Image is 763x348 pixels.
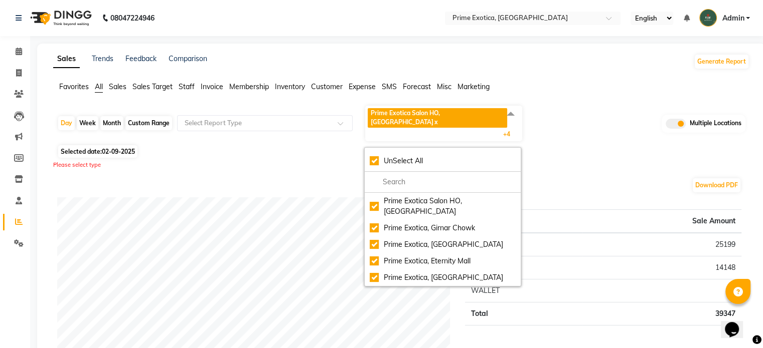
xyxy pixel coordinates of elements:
[201,82,223,91] span: Invoice
[465,302,582,325] td: Total
[721,308,753,338] iframe: chat widget
[699,9,717,27] img: Admin
[110,4,155,32] b: 08047224946
[349,82,376,91] span: Expense
[77,116,98,130] div: Week
[582,279,741,302] td: 0
[465,209,582,233] th: Type
[465,256,582,279] td: CASH
[582,256,741,279] td: 14148
[693,178,740,192] button: Download PDF
[582,233,741,256] td: 25199
[132,82,173,91] span: Sales Target
[370,272,516,283] div: Prime Exotica, [GEOGRAPHIC_DATA]
[58,116,75,130] div: Day
[26,4,94,32] img: logo
[370,256,516,266] div: Prime Exotica, Eternity Mall
[403,82,431,91] span: Forecast
[690,119,741,129] span: Multiple Locations
[370,156,516,166] div: UnSelect All
[275,82,305,91] span: Inventory
[102,148,135,155] span: 02-09-2025
[695,55,748,69] button: Generate Report
[125,54,157,63] a: Feedback
[95,82,103,91] span: All
[58,145,137,158] span: Selected date:
[229,82,269,91] span: Membership
[722,13,744,24] span: Admin
[169,54,207,63] a: Comparison
[92,54,113,63] a: Trends
[582,302,741,325] td: 39347
[370,239,516,250] div: Prime Exotica, [GEOGRAPHIC_DATA]
[370,196,516,217] div: Prime Exotica Salon HO, [GEOGRAPHIC_DATA]
[100,116,123,130] div: Month
[371,109,440,126] span: Prime Exotica Salon HO, [GEOGRAPHIC_DATA]
[582,209,741,233] th: Sale Amount
[457,82,490,91] span: Marketing
[53,161,749,169] div: Please select type
[59,82,89,91] span: Favorites
[53,50,80,68] a: Sales
[503,130,518,138] span: +4
[382,82,397,91] span: SMS
[433,118,438,126] a: x
[109,82,126,91] span: Sales
[179,82,195,91] span: Staff
[125,116,172,130] div: Custom Range
[437,82,451,91] span: Misc
[465,233,582,256] td: UPI
[465,279,582,302] td: WALLET
[370,223,516,233] div: Prime Exotica, Girnar Chowk
[370,177,516,187] input: multiselect-search
[311,82,343,91] span: Customer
